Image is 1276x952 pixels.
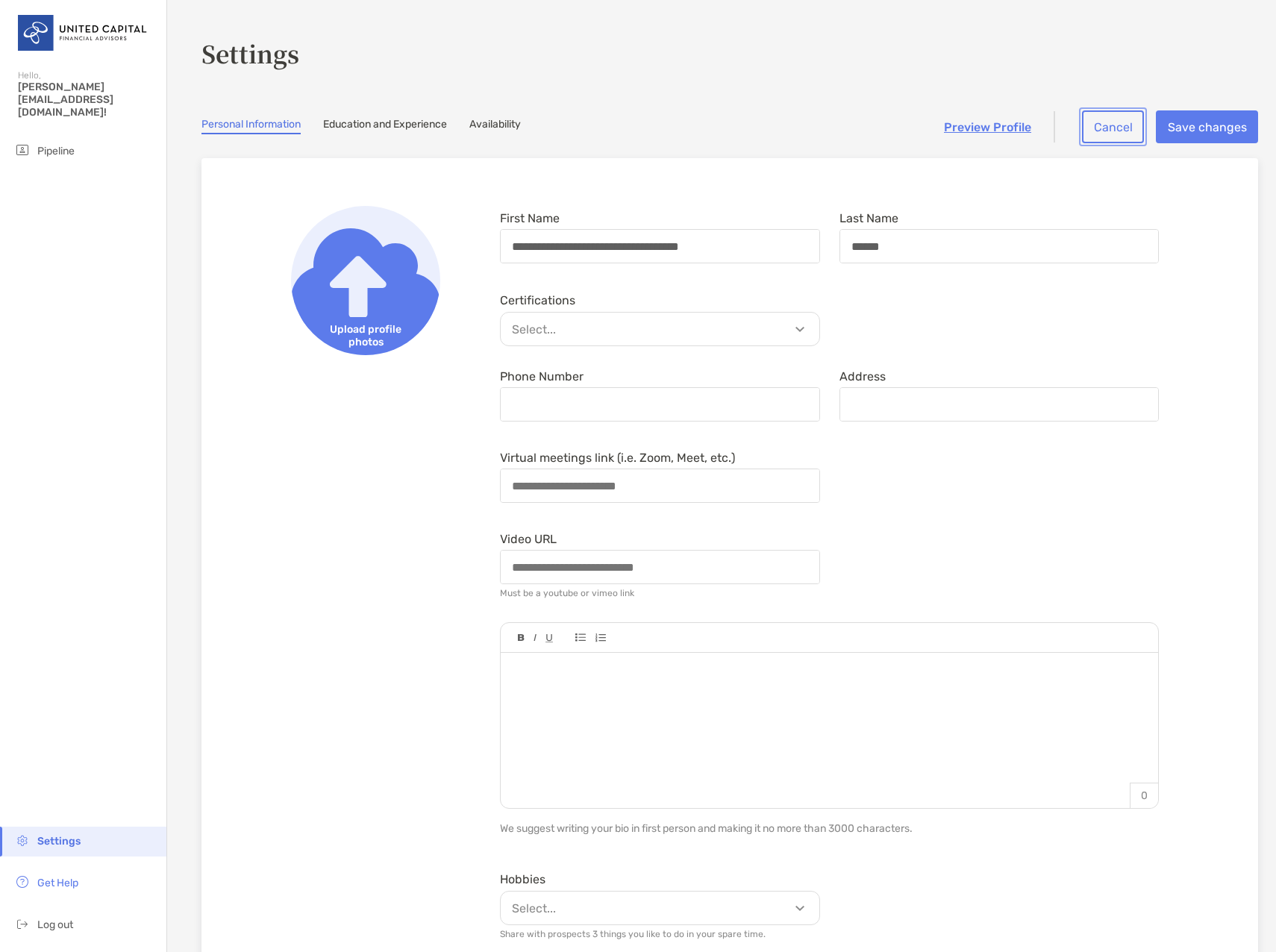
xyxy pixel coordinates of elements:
[291,206,440,355] img: Upload profile
[1082,110,1144,143] button: Cancel
[13,873,31,891] img: get-help icon
[500,533,557,545] label: Video URL
[839,212,898,225] label: Last Name
[37,835,81,848] span: Settings
[13,915,31,933] img: logout icon
[1130,783,1158,808] p: 0
[500,451,735,464] label: Virtual meetings link (i.e. Zoom, Meet, etc.)
[37,877,78,889] span: Get Help
[518,634,525,642] img: Editor control icon
[201,36,1258,70] h3: Settings
[201,118,301,134] a: Personal Information
[37,145,75,157] span: Pipeline
[13,831,31,849] img: settings icon
[469,118,521,134] a: Availability
[500,872,820,886] div: Hobbies
[500,588,634,598] div: Must be a youtube or vimeo link
[291,317,440,355] span: Upload profile photos
[37,918,73,931] span: Log out
[534,634,537,642] img: Editor control icon
[545,634,553,642] img: Editor control icon
[18,81,157,119] span: [PERSON_NAME][EMAIL_ADDRESS][DOMAIN_NAME]!
[595,633,606,642] img: Editor control icon
[839,370,886,383] label: Address
[575,633,586,642] img: Editor control icon
[504,899,823,918] p: Select...
[504,320,823,339] p: Select...
[1156,110,1258,143] button: Save changes
[944,120,1031,134] a: Preview Profile
[500,370,584,383] label: Phone Number
[13,141,31,159] img: pipeline icon
[323,118,447,134] a: Education and Experience
[18,6,148,60] img: United Capital Logo
[500,819,1159,838] p: We suggest writing your bio in first person and making it no more than 3000 characters.
[500,212,560,225] label: First Name
[500,293,820,307] div: Certifications
[500,929,820,939] p: Share with prospects 3 things you like to do in your spare time.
